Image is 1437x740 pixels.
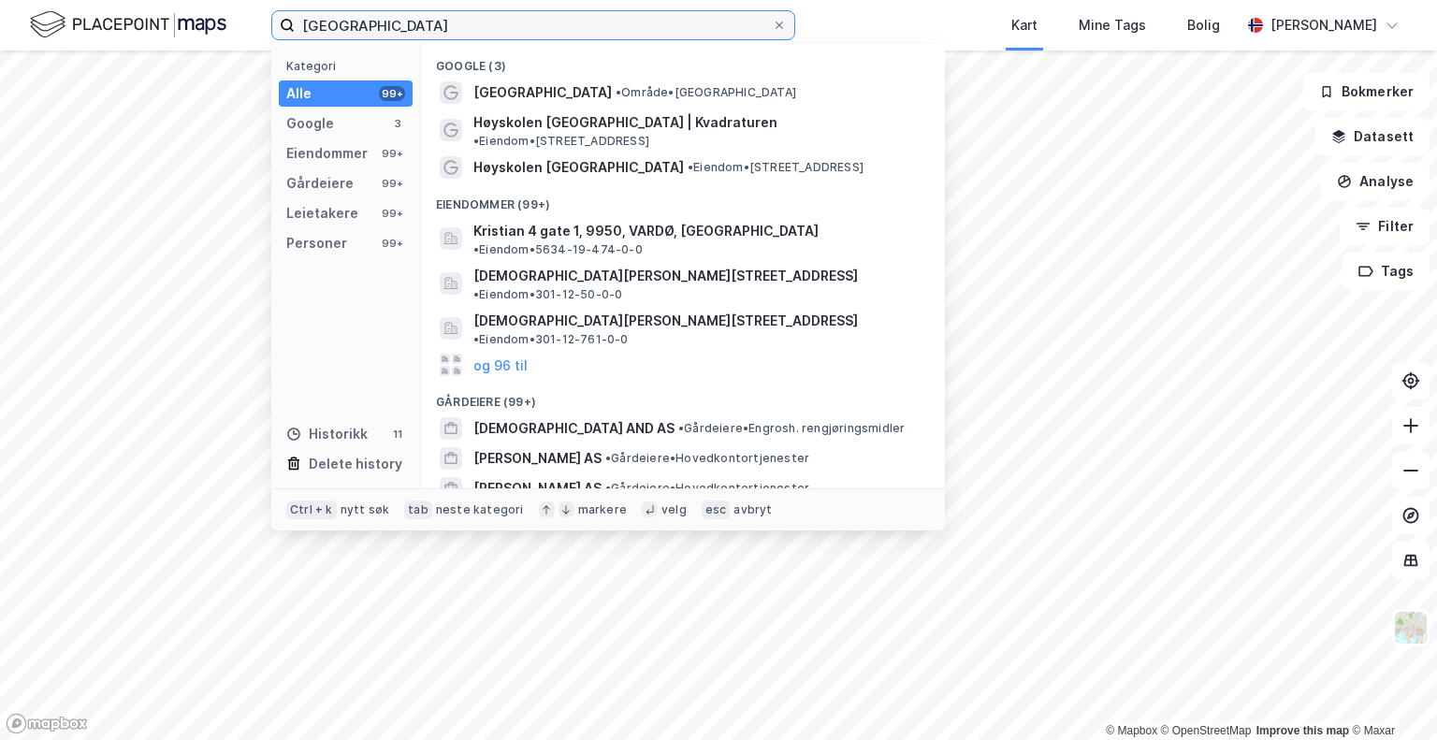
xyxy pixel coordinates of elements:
[341,502,390,517] div: nytt søk
[473,81,612,104] span: [GEOGRAPHIC_DATA]
[286,423,368,445] div: Historikk
[473,242,643,257] span: Eiendom • 5634-19-474-0-0
[286,142,368,165] div: Eiendommer
[390,427,405,442] div: 11
[404,501,432,519] div: tab
[616,85,621,99] span: •
[421,380,945,414] div: Gårdeiere (99+)
[1343,253,1430,290] button: Tags
[678,421,905,436] span: Gårdeiere • Engrosh. rengjøringsmidler
[1393,610,1429,646] img: Z
[473,332,479,346] span: •
[473,265,858,287] span: [DEMOGRAPHIC_DATA][PERSON_NAME][STREET_ADDRESS]
[286,202,358,225] div: Leietakere
[473,354,528,376] button: og 96 til
[286,112,334,135] div: Google
[286,501,337,519] div: Ctrl + k
[6,713,88,734] a: Mapbox homepage
[605,451,611,465] span: •
[286,172,354,195] div: Gårdeiere
[1270,14,1377,36] div: [PERSON_NAME]
[1321,163,1430,200] button: Analyse
[1161,724,1252,737] a: OpenStreetMap
[1343,650,1437,740] div: Kontrollprogram for chat
[379,206,405,221] div: 99+
[605,481,809,496] span: Gårdeiere • Hovedkontortjenester
[473,242,479,256] span: •
[473,134,649,149] span: Eiendom • [STREET_ADDRESS]
[605,481,611,495] span: •
[1079,14,1146,36] div: Mine Tags
[286,59,413,73] div: Kategori
[473,310,858,332] span: [DEMOGRAPHIC_DATA][PERSON_NAME][STREET_ADDRESS]
[390,116,405,131] div: 3
[295,11,772,39] input: Søk på adresse, matrikkel, gårdeiere, leietakere eller personer
[688,160,693,174] span: •
[286,82,312,105] div: Alle
[733,502,772,517] div: avbryt
[1187,14,1220,36] div: Bolig
[473,156,684,179] span: Høyskolen [GEOGRAPHIC_DATA]
[1343,650,1437,740] iframe: Chat Widget
[473,477,602,500] span: [PERSON_NAME] AS
[473,134,479,148] span: •
[605,451,809,466] span: Gårdeiere • Hovedkontortjenester
[421,182,945,216] div: Eiendommer (99+)
[661,502,687,517] div: velg
[473,332,629,347] span: Eiendom • 301-12-761-0-0
[1340,208,1430,245] button: Filter
[473,287,622,302] span: Eiendom • 301-12-50-0-0
[379,236,405,251] div: 99+
[1256,724,1349,737] a: Improve this map
[1106,724,1157,737] a: Mapbox
[379,176,405,191] div: 99+
[421,44,945,78] div: Google (3)
[678,421,684,435] span: •
[473,447,602,470] span: [PERSON_NAME] AS
[688,160,864,175] span: Eiendom • [STREET_ADDRESS]
[473,287,479,301] span: •
[379,86,405,101] div: 99+
[379,146,405,161] div: 99+
[436,502,524,517] div: neste kategori
[30,8,226,41] img: logo.f888ab2527a4732fd821a326f86c7f29.svg
[286,232,347,254] div: Personer
[702,501,731,519] div: esc
[578,502,627,517] div: markere
[1011,14,1038,36] div: Kart
[473,417,675,440] span: [DEMOGRAPHIC_DATA] AND AS
[309,453,402,475] div: Delete history
[473,111,777,134] span: Høyskolen [GEOGRAPHIC_DATA] | Kvadraturen
[1315,118,1430,155] button: Datasett
[1303,73,1430,110] button: Bokmerker
[616,85,796,100] span: Område • [GEOGRAPHIC_DATA]
[473,220,819,242] span: Kristian 4 gate 1, 9950, VARDØ, [GEOGRAPHIC_DATA]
